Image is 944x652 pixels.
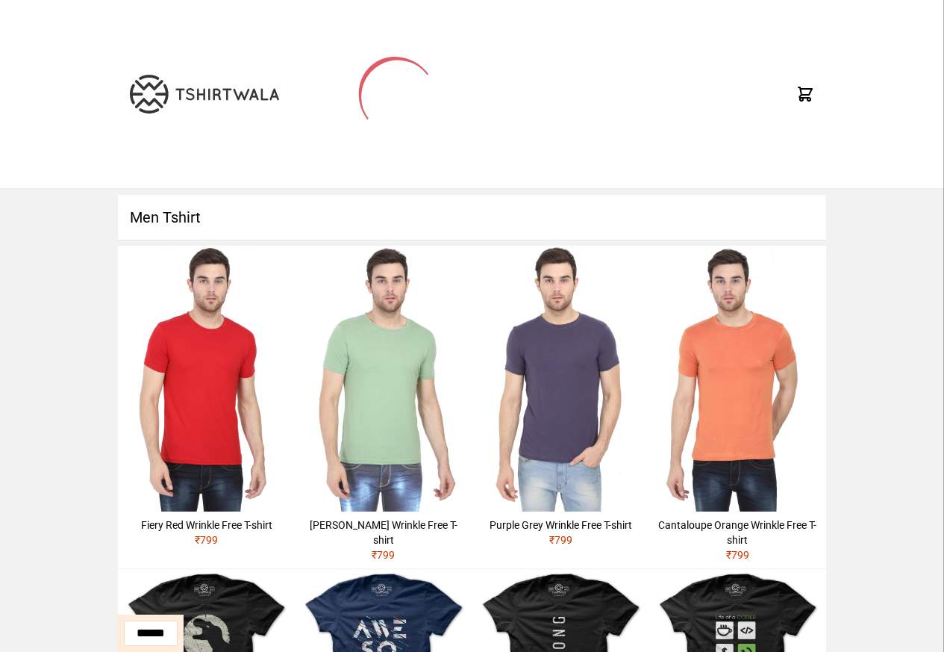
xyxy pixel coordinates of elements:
[478,518,643,533] div: Purple Grey Wrinkle Free T-shirt
[549,534,572,546] span: ₹ 799
[649,246,826,512] img: 4M6A2241.jpg
[118,195,826,240] h1: Men Tshirt
[195,534,218,546] span: ₹ 799
[130,75,279,114] img: TW-LOGO-400-104.png
[295,246,472,512] img: 4M6A2211.jpg
[295,246,472,568] a: [PERSON_NAME] Wrinkle Free T-shirt₹799
[124,518,289,533] div: Fiery Red Wrinkle Free T-shirt
[472,246,649,512] img: 4M6A2168.jpg
[726,549,749,561] span: ₹ 799
[655,518,820,547] div: Cantaloupe Orange Wrinkle Free T-shirt
[301,518,466,547] div: [PERSON_NAME] Wrinkle Free T-shirt
[649,246,826,568] a: Cantaloupe Orange Wrinkle Free T-shirt₹799
[472,246,649,553] a: Purple Grey Wrinkle Free T-shirt₹799
[118,246,295,553] a: Fiery Red Wrinkle Free T-shirt₹799
[118,246,295,512] img: 4M6A2225.jpg
[372,549,395,561] span: ₹ 799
